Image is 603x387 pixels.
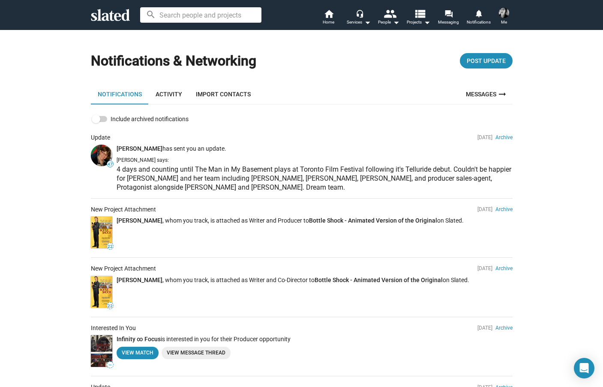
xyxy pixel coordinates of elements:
[117,156,513,164] div: [PERSON_NAME] says:
[501,17,507,27] span: Me
[383,7,396,20] mat-icon: people
[309,217,437,224] a: Bottle Shock - Animated Version of the Original
[91,145,112,166] a: Pauline Burt 47
[117,347,159,359] a: View Match
[362,17,372,27] mat-icon: arrow_drop_down
[91,52,256,70] h1: Notifications & Networking
[117,277,162,283] a: [PERSON_NAME]
[107,304,113,309] span: 22
[460,53,513,68] button: Post Update
[495,206,513,212] a: Archive
[323,17,334,27] span: Home
[574,358,594,378] div: Open Intercom Messenger
[162,347,231,359] a: View Message Thread
[91,205,156,214] div: New Project Attachment
[91,276,112,308] img: Bottle Shock - Animated Version of the Original
[91,217,112,248] img: Bottle Shock - Animated Version of the Original
[117,217,513,225] p: , whom you track, is attached as Writer and Producer to on Slated.
[495,325,513,331] a: Archive
[467,53,506,68] span: Post Update
[477,206,492,212] span: [DATE]
[117,217,162,224] a: [PERSON_NAME]
[407,17,430,27] span: Projects
[467,17,491,27] span: Notifications
[91,335,112,367] a: —
[404,9,434,27] button: Projects
[314,9,344,27] a: Home
[117,165,513,193] div: 4 days and counting until The Man in My Basement plays at Toronto Film Festival following it's Te...
[391,17,401,27] mat-icon: arrow_drop_down
[189,84,258,104] a: Import Contacts
[117,336,161,342] a: Infinity ∞ Focus
[494,6,514,28] button: Thuc NguyenMe
[91,84,149,104] a: Notifications
[111,114,189,124] span: Include archived notifications
[495,265,513,271] a: Archive
[378,17,399,27] div: People
[474,9,483,17] mat-icon: notifications
[117,335,513,343] p: is interested in you for their Producer opportunity
[91,134,110,142] div: Update
[477,265,492,271] span: [DATE]
[140,7,261,23] input: Search people and projects
[356,9,363,17] mat-icon: headset_mic
[374,9,404,27] button: People
[434,9,464,27] a: Messaging
[444,9,453,18] mat-icon: forum
[117,145,162,152] a: [PERSON_NAME]
[107,162,113,167] span: 47
[107,244,113,249] span: 22
[477,134,492,140] span: [DATE]
[344,9,374,27] button: Services
[477,325,492,331] span: [DATE]
[497,89,507,99] mat-icon: arrow_right_alt
[107,363,113,368] span: —
[461,84,513,104] a: Messages
[324,9,334,19] mat-icon: home
[464,9,494,27] a: Notifications
[438,17,459,27] span: Messaging
[495,134,513,140] a: Archive
[422,17,432,27] mat-icon: arrow_drop_down
[91,324,136,332] div: Interested In You
[117,145,513,153] p: has sent you an update.
[91,335,112,367] img: Infinity ∞ Focus
[149,84,189,104] a: Activity
[91,217,112,248] a: 22
[91,265,156,273] div: New Project Attachment
[413,7,426,20] mat-icon: view_list
[117,276,513,284] p: , whom you track, is attached as Writer and Co-Director to on Slated.
[347,17,371,27] div: Services
[499,8,509,18] img: Thuc Nguyen
[315,277,443,283] a: Bottle Shock - Animated Version of the Original
[91,145,112,166] img: Pauline Burt
[91,276,112,308] a: 22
